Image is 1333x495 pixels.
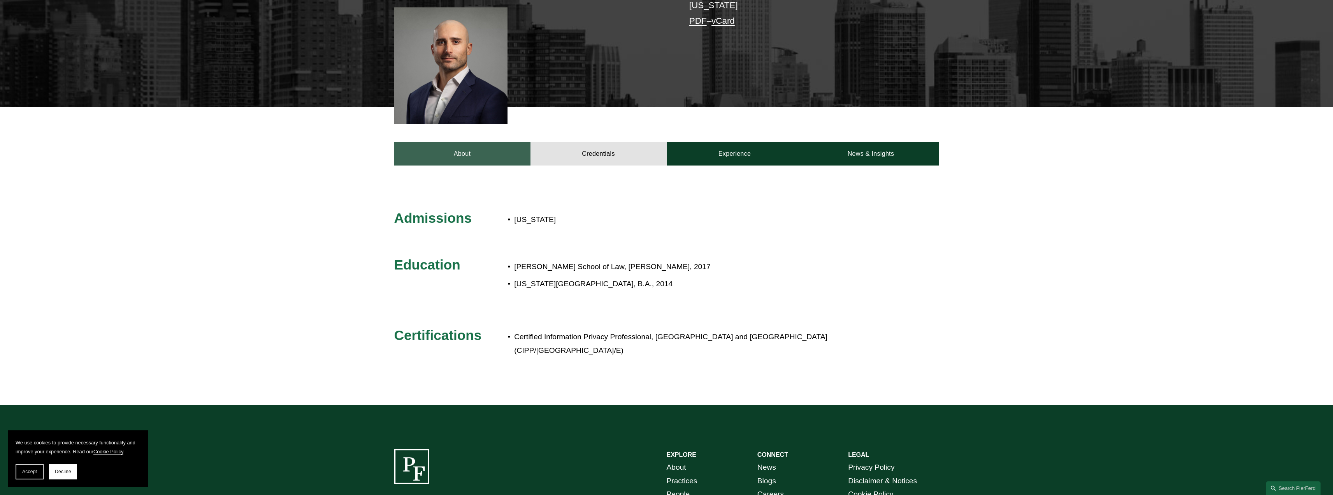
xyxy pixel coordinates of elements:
a: About [667,461,686,474]
a: Credentials [530,142,667,166]
p: [US_STATE][GEOGRAPHIC_DATA], B.A., 2014 [514,277,871,291]
a: Cookie Policy [93,449,123,454]
p: Certified Information Privacy Professional, [GEOGRAPHIC_DATA] and [GEOGRAPHIC_DATA] (CIPP/[GEOGRA... [514,330,871,357]
a: Search this site [1266,481,1321,495]
a: News [757,461,776,474]
p: We use cookies to provide necessary functionality and improve your experience. Read our . [16,438,140,456]
section: Cookie banner [8,430,148,487]
strong: EXPLORE [667,451,696,458]
a: News & Insights [803,142,939,166]
a: Experience [667,142,803,166]
a: About [394,142,530,166]
a: PDF [689,16,707,26]
a: vCard [711,16,735,26]
button: Decline [49,464,77,479]
strong: LEGAL [848,451,869,458]
span: Decline [55,469,71,474]
button: Accept [16,464,44,479]
span: Accept [22,469,37,474]
span: Admissions [394,210,472,225]
p: [US_STATE] [514,213,712,227]
a: Privacy Policy [848,461,894,474]
span: Certifications [394,328,482,343]
a: Disclaimer & Notices [848,474,917,488]
a: Practices [667,474,697,488]
span: Education [394,257,460,272]
a: Blogs [757,474,776,488]
strong: CONNECT [757,451,788,458]
p: [PERSON_NAME] School of Law, [PERSON_NAME], 2017 [514,260,871,274]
